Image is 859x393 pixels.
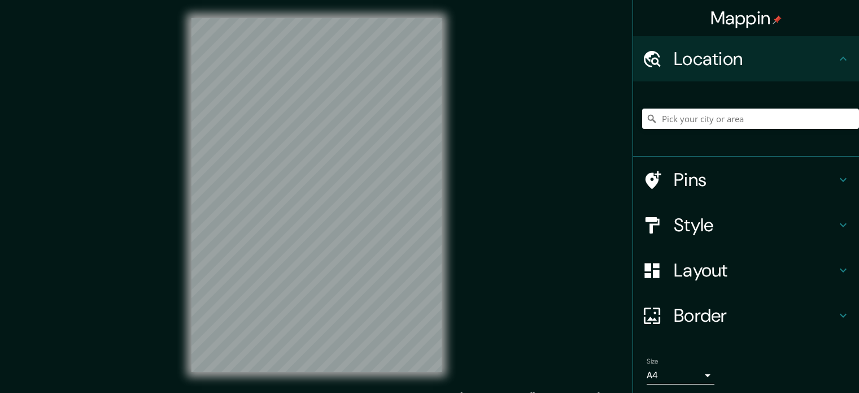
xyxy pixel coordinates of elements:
[647,357,659,366] label: Size
[633,293,859,338] div: Border
[633,202,859,248] div: Style
[642,109,859,129] input: Pick your city or area
[674,304,836,327] h4: Border
[633,157,859,202] div: Pins
[647,366,714,385] div: A4
[710,7,782,29] h4: Mappin
[191,18,442,372] canvas: Map
[674,47,836,70] h4: Location
[633,36,859,81] div: Location
[674,169,836,191] h4: Pins
[773,15,782,24] img: pin-icon.png
[633,248,859,293] div: Layout
[674,259,836,282] h4: Layout
[674,214,836,236] h4: Style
